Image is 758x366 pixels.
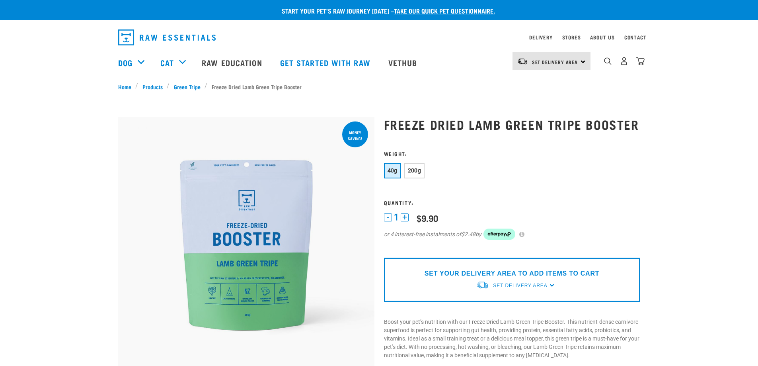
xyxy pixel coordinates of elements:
[380,47,427,78] a: Vethub
[194,47,272,78] a: Raw Education
[112,26,647,49] nav: dropdown navigation
[118,29,216,45] img: Raw Essentials Logo
[118,82,136,91] a: Home
[138,82,167,91] a: Products
[590,36,614,39] a: About Us
[384,318,640,360] p: Boost your pet’s nutrition with our Freeze Dried Lamb Green Tripe Booster. This nutrient-dense ca...
[394,213,399,221] span: 1
[118,82,640,91] nav: breadcrumbs
[425,269,599,278] p: SET YOUR DELIVERY AREA TO ADD ITEMS TO CART
[493,283,547,288] span: Set Delivery Area
[529,36,552,39] a: Delivery
[461,230,475,239] span: $2.48
[401,213,409,221] button: +
[408,167,421,174] span: 200g
[624,36,647,39] a: Contact
[532,61,578,63] span: Set Delivery Area
[476,281,489,289] img: van-moving.png
[170,82,205,91] a: Green Tripe
[394,9,495,12] a: take our quick pet questionnaire.
[384,213,392,221] button: -
[620,57,628,65] img: user.png
[483,229,515,240] img: Afterpay
[384,117,640,131] h1: Freeze Dried Lamb Green Tripe Booster
[404,163,425,178] button: 200g
[636,57,645,65] img: home-icon@2x.png
[160,57,174,69] a: Cat
[384,200,640,206] h3: Quantity:
[384,163,401,178] button: 40g
[384,229,640,240] div: or 4 interest-free instalments of by
[388,167,398,174] span: 40g
[517,58,528,65] img: van-moving.png
[272,47,380,78] a: Get started with Raw
[604,57,612,65] img: home-icon-1@2x.png
[118,57,133,69] a: Dog
[562,36,581,39] a: Stores
[384,151,640,157] h3: Weight:
[417,213,438,223] div: $9.90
